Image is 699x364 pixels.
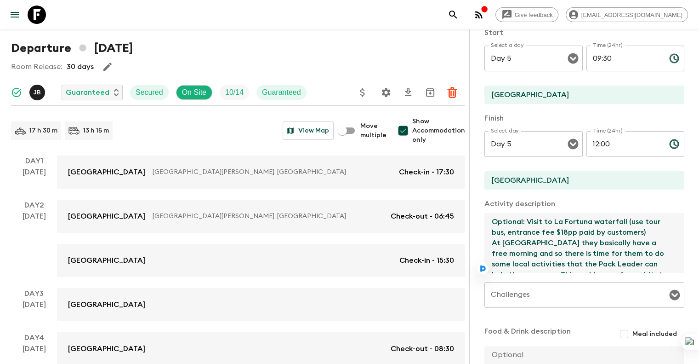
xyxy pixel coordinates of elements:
button: Open [668,289,681,301]
p: Check-out - 08:30 [391,343,454,354]
p: J B [34,89,41,96]
div: Trip Fill [220,85,249,100]
div: [EMAIL_ADDRESS][DOMAIN_NAME] [566,7,688,22]
button: Update Price, Early Bird Discount and Costs [353,83,372,102]
button: Archive (Completed, Cancelled or Unsynced Departures only) [421,83,439,102]
button: Delete [443,83,461,102]
p: [GEOGRAPHIC_DATA] [68,211,145,222]
button: Settings [377,83,395,102]
a: [GEOGRAPHIC_DATA][GEOGRAPHIC_DATA][PERSON_NAME], [GEOGRAPHIC_DATA]Check-in - 17:30 [57,156,465,189]
h1: Departure [DATE] [11,39,133,58]
span: Joe Bernini [29,87,47,95]
p: Check-in - 15:30 [399,255,454,266]
div: [DATE] [23,211,46,277]
button: search adventures [444,6,462,24]
button: View Map [283,121,334,140]
p: 13 h 15 m [83,126,109,135]
label: Time (24hr) [593,127,623,135]
button: Download CSV [399,83,417,102]
span: Meal included [632,329,677,339]
button: menu [6,6,24,24]
a: Give feedback [495,7,558,22]
a: [GEOGRAPHIC_DATA] [57,288,465,321]
p: Check-in - 17:30 [399,167,454,178]
button: JB [29,85,47,100]
p: [GEOGRAPHIC_DATA] [68,343,145,354]
button: Choose time, selected time is 12:00 PM [665,135,683,153]
p: Room Release: [11,61,62,72]
a: [GEOGRAPHIC_DATA][GEOGRAPHIC_DATA][PERSON_NAME], [GEOGRAPHIC_DATA]Check-out - 06:45 [57,200,465,233]
p: 17 h 30 m [29,126,57,135]
button: Choose time, selected time is 9:30 AM [665,49,683,68]
p: Check-out - 06:45 [391,211,454,222]
p: [GEOGRAPHIC_DATA][PERSON_NAME], [GEOGRAPHIC_DATA] [153,212,383,221]
p: On Site [182,87,206,98]
span: Give feedback [510,12,558,18]
div: [DATE] [23,299,46,321]
svg: Synced Successfully [11,87,22,98]
p: Day 1 [11,156,57,167]
p: 10 / 14 [225,87,244,98]
p: Guaranteed [66,87,109,98]
input: hh:mm [586,46,662,71]
p: Food & Drink description [484,326,571,342]
label: Select a day [491,41,523,49]
p: [GEOGRAPHIC_DATA] [68,255,145,266]
p: Day 3 [11,288,57,299]
textarea: To enrich screen reader interactions, please activate Accessibility in Grammarly extension settings [484,213,677,273]
input: End Location (leave blank if same as Start) [484,171,677,190]
div: On Site [176,85,212,100]
span: [EMAIL_ADDRESS][DOMAIN_NAME] [576,12,688,18]
p: [GEOGRAPHIC_DATA][PERSON_NAME], [GEOGRAPHIC_DATA] [153,168,392,177]
p: 30 days [67,61,94,72]
p: [GEOGRAPHIC_DATA] [68,167,145,178]
p: Start [484,27,684,38]
button: Open [567,138,580,150]
label: Time (24hr) [593,41,623,49]
div: [DATE] [23,167,46,189]
span: Show Accommodation only [412,117,465,144]
p: Guaranteed [262,87,301,98]
p: Day 2 [11,200,57,211]
p: Secured [136,87,163,98]
div: Secured [130,85,169,100]
p: Activity description [484,198,684,209]
p: [GEOGRAPHIC_DATA] [68,299,145,310]
p: Day 4 [11,332,57,343]
label: Select day [491,127,519,135]
input: Start Location [484,86,677,104]
button: Open [567,52,580,65]
input: hh:mm [586,131,662,157]
a: [GEOGRAPHIC_DATA]Check-in - 15:30 [57,244,465,277]
p: Finish [484,113,684,124]
span: Move multiple [360,121,386,140]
